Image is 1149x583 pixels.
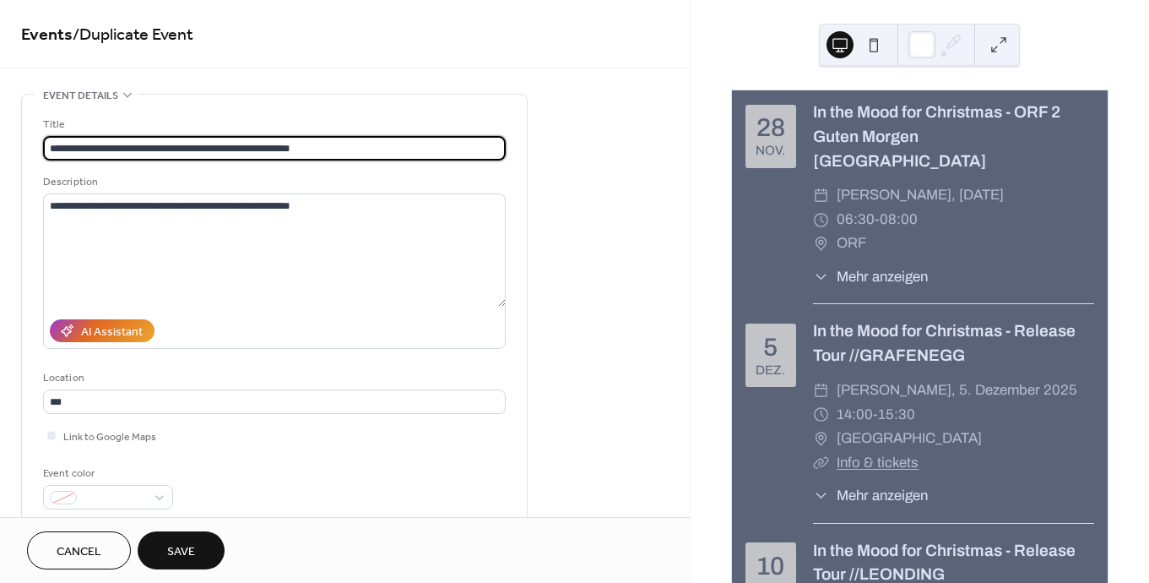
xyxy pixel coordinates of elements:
div: ​ [813,403,829,428]
span: / Duplicate Event [73,19,193,52]
div: ​ [813,183,829,208]
span: ORF [837,232,866,256]
div: ​ [813,232,829,256]
a: Events [21,19,73,52]
span: Mehr anzeigen [837,485,928,506]
span: [GEOGRAPHIC_DATA] [837,427,982,451]
span: Link to Google Maps [63,428,156,446]
div: ​ [813,208,829,232]
span: - [875,208,880,232]
button: AI Assistant [50,319,154,342]
span: [PERSON_NAME], [DATE] [837,183,1004,208]
span: Event details [43,87,118,105]
button: ​Mehr anzeigen [813,266,929,287]
div: Event color [43,465,170,482]
span: Save [167,543,195,561]
div: 28 [756,115,785,140]
div: ​ [813,379,829,403]
div: Nov. [756,144,785,157]
a: In the Mood for Christmas - Release Tour //GRAFENEGG [813,322,1076,364]
div: Description [43,173,502,191]
div: 5 [763,335,778,360]
div: In the Mood for Christmas - ORF 2 Guten Morgen [GEOGRAPHIC_DATA] [813,101,1094,173]
div: Location [43,369,502,387]
button: ​Mehr anzeigen [813,485,929,506]
div: ​ [813,266,829,287]
span: 15:30 [878,403,915,428]
div: ​ [813,427,829,451]
span: 08:00 [880,208,918,232]
div: 10 [756,553,784,579]
span: Mehr anzeigen [837,266,928,287]
div: Title [43,116,502,133]
button: Cancel [27,531,131,569]
button: Save [138,531,225,569]
a: Info & tickets [837,455,919,471]
span: 06:30 [837,208,875,232]
div: ​ [813,451,829,476]
span: 14:00 [837,403,873,428]
span: [PERSON_NAME], 5. Dezember 2025 [837,379,1077,403]
span: Cancel [57,543,101,561]
div: AI Assistant [81,324,143,341]
div: ​ [813,485,829,506]
span: - [873,403,878,428]
div: Dez. [756,364,785,377]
